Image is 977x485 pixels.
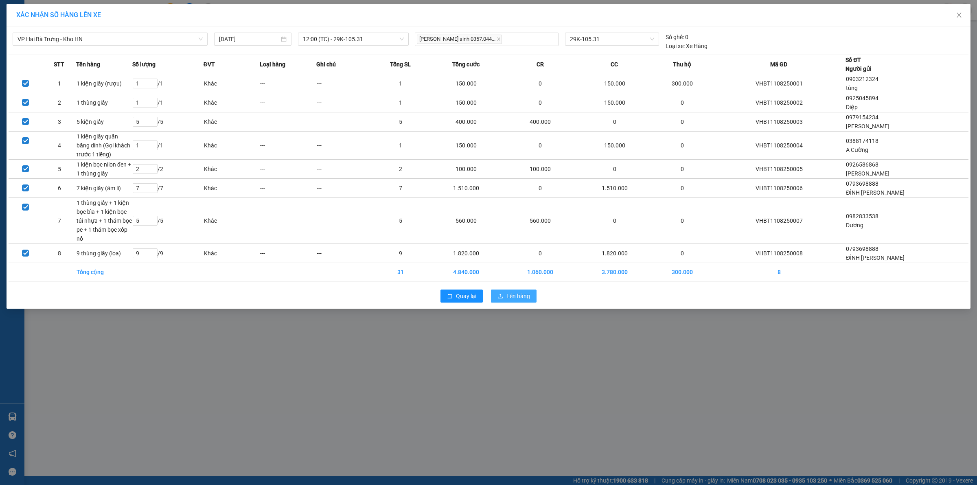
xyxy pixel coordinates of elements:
[316,198,372,244] td: ---
[22,18,43,24] strong: CSKH:
[497,293,503,300] span: upload
[713,244,846,263] td: VHBT1108250008
[846,123,889,129] span: [PERSON_NAME]
[497,37,501,41] span: close
[132,74,203,93] td: / 1
[76,60,100,69] span: Tên hàng
[429,263,503,281] td: 4.840.000
[151,188,156,193] span: down
[611,60,618,69] span: CC
[713,179,846,198] td: VHBT1108250006
[148,216,157,221] span: Increase Value
[260,60,285,69] span: Loại hàng
[303,33,404,45] span: 12:00 (TC) - 29K-105.31
[42,179,76,198] td: 6
[846,85,858,91] span: tùng
[429,179,503,198] td: 1.510.000
[372,74,429,93] td: 1
[846,222,863,228] span: Dương
[76,179,132,198] td: 7 kiện giấy (âm li)
[148,145,157,150] span: Decrease Value
[429,160,503,179] td: 100.000
[316,93,372,112] td: ---
[578,93,652,112] td: 150.000
[76,263,132,281] td: Tổng cộng
[537,60,544,69] span: CR
[42,244,76,263] td: 8
[148,79,157,83] span: Increase Value
[578,179,652,198] td: 1.510.000
[148,83,157,88] span: Decrease Value
[713,263,846,281] td: 8
[151,165,156,170] span: up
[148,184,157,188] span: Increase Value
[713,198,846,244] td: VHBT1108250007
[260,74,316,93] td: ---
[54,4,161,15] strong: PHIẾU DÁN LÊN HÀNG
[506,292,530,301] span: Lên hàng
[770,60,787,69] span: Mã GD
[316,160,372,179] td: ---
[148,188,157,193] span: Decrease Value
[390,60,411,69] span: Tổng SL
[372,198,429,244] td: 5
[204,112,260,132] td: Khác
[42,93,76,112] td: 2
[76,244,132,263] td: 9 thùng giấy (loa)
[503,198,578,244] td: 560.000
[316,60,336,69] span: Ghi chú
[316,179,372,198] td: ---
[260,160,316,179] td: ---
[316,74,372,93] td: ---
[846,138,878,144] span: 0388174118
[666,42,685,50] span: Loại xe:
[503,160,578,179] td: 100.000
[132,112,203,132] td: / 5
[846,104,858,110] span: Diệp
[372,179,429,198] td: 7
[503,179,578,198] td: 0
[42,74,76,93] td: 1
[151,184,156,189] span: up
[578,244,652,263] td: 1.820.000
[260,112,316,132] td: ---
[578,112,652,132] td: 0
[372,263,429,281] td: 31
[151,141,156,146] span: up
[713,93,846,112] td: VHBT1108250002
[652,160,712,179] td: 0
[846,246,878,252] span: 0793698888
[578,74,652,93] td: 150.000
[148,249,157,253] span: Increase Value
[846,114,878,121] span: 0979154234
[148,98,157,103] span: Increase Value
[151,83,156,88] span: down
[260,244,316,263] td: ---
[151,145,156,150] span: down
[260,132,316,160] td: ---
[16,11,101,19] span: XÁC NHẬN SỐ HÀNG LÊN XE
[666,33,684,42] span: Số ghế:
[503,263,578,281] td: 1.060.000
[76,74,132,93] td: 1 kiện giấy (rượu)
[372,112,429,132] td: 5
[148,141,157,145] span: Increase Value
[713,132,846,160] td: VHBT1108250004
[204,198,260,244] td: Khác
[846,161,878,168] span: 0926586868
[54,60,64,69] span: STT
[132,160,203,179] td: / 2
[578,263,652,281] td: 3.780.000
[148,169,157,173] span: Decrease Value
[948,4,970,27] button: Close
[76,112,132,132] td: 5 kiện giấy
[652,198,712,244] td: 0
[316,132,372,160] td: ---
[132,179,203,198] td: / 7
[132,93,203,112] td: / 1
[151,122,156,127] span: down
[76,93,132,112] td: 1 thùng giấy
[316,112,372,132] td: ---
[372,160,429,179] td: 2
[713,74,846,93] td: VHBT1108250001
